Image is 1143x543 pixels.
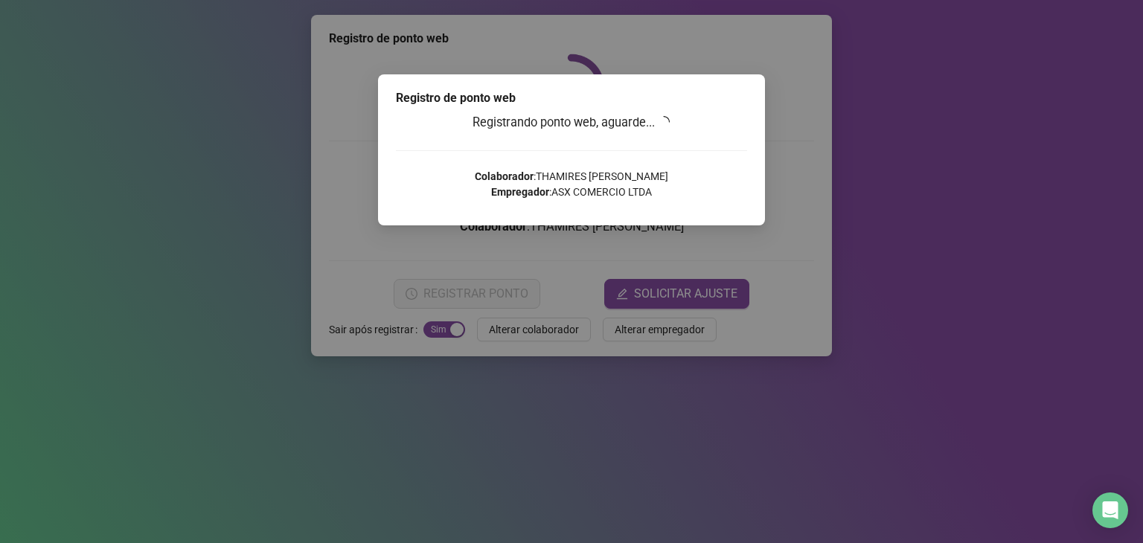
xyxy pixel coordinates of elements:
[491,186,549,198] strong: Empregador
[657,115,671,129] span: loading
[1092,492,1128,528] div: Open Intercom Messenger
[396,113,747,132] h3: Registrando ponto web, aguarde...
[475,170,534,182] strong: Colaborador
[396,89,747,107] div: Registro de ponto web
[396,169,747,200] p: : THAMIRES [PERSON_NAME] : ASX COMERCIO LTDA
